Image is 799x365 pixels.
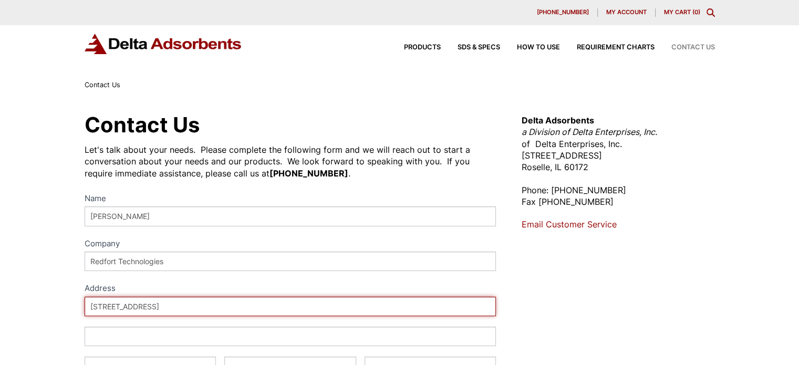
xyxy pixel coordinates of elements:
em: a Division of Delta Enterprises, Inc. [521,127,657,137]
span: [PHONE_NUMBER] [537,9,589,15]
a: Products [387,44,441,51]
a: How to Use [500,44,560,51]
a: My Cart (0) [664,8,700,16]
span: My account [606,9,647,15]
a: Requirement Charts [560,44,655,51]
strong: Delta Adsorbents [521,115,594,126]
a: Contact Us [655,44,715,51]
span: Contact Us [671,44,715,51]
h1: Contact Us [85,114,496,135]
label: Name [85,192,496,207]
img: Delta Adsorbents [85,34,242,54]
div: Address [85,281,496,297]
span: SDS & SPECS [458,44,500,51]
strong: [PHONE_NUMBER] [269,168,348,179]
label: Company [85,237,496,252]
p: Phone: [PHONE_NUMBER] Fax [PHONE_NUMBER] [521,184,714,208]
span: How to Use [517,44,560,51]
span: 0 [694,8,698,16]
span: Products [404,44,441,51]
div: Toggle Modal Content [707,8,715,17]
a: [PHONE_NUMBER] [528,8,598,17]
a: My account [598,8,656,17]
p: of Delta Enterprises, Inc. [STREET_ADDRESS] Roselle, IL 60172 [521,114,714,173]
a: SDS & SPECS [441,44,500,51]
div: Let's talk about your needs. Please complete the following form and we will reach out to start a ... [85,144,496,179]
span: Requirement Charts [577,44,655,51]
a: Email Customer Service [521,219,616,230]
span: Contact Us [85,81,120,89]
